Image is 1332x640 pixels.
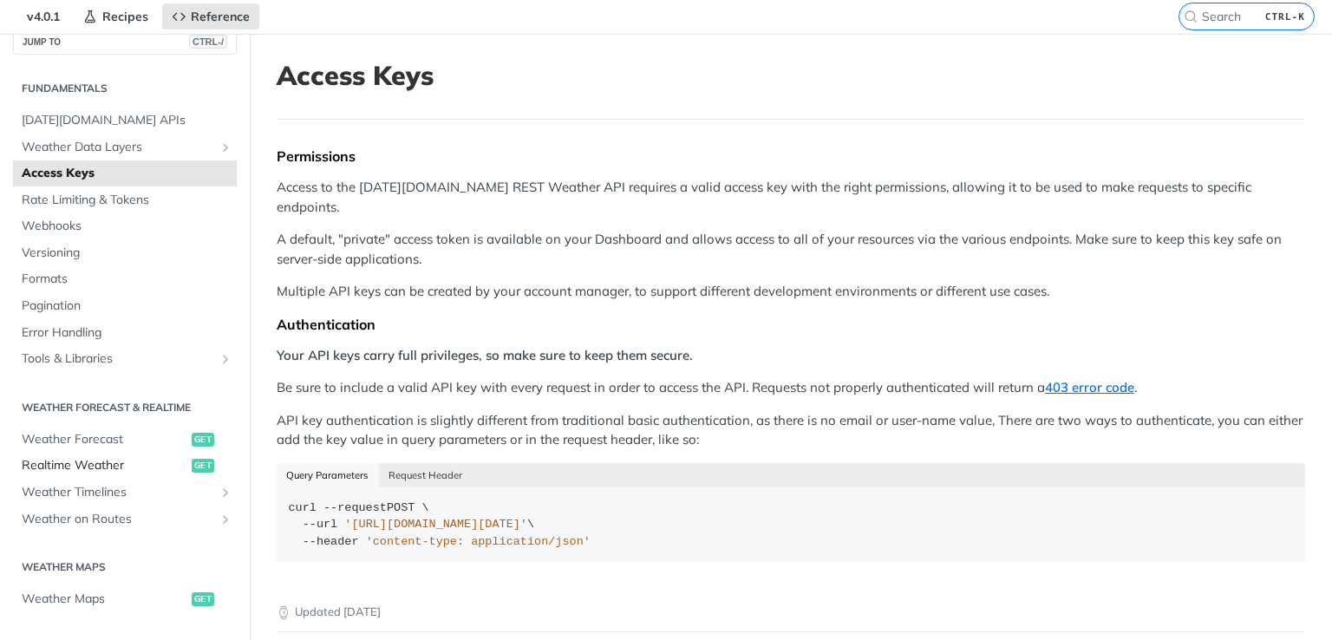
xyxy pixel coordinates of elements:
a: Weather Data LayersShow subpages for Weather Data Layers [13,134,237,160]
span: Pagination [22,297,232,315]
span: Reference [191,9,250,24]
a: Weather Mapsget [13,586,237,612]
a: Access Keys [13,160,237,186]
a: Realtime Weatherget [13,453,237,479]
span: --url [303,518,338,531]
p: A default, "private" access token is available on your Dashboard and allows access to all of your... [277,230,1305,269]
p: Multiple API keys can be created by your account manager, to support different development enviro... [277,282,1305,302]
p: API key authentication is slightly different from traditional basic authentication, as there is n... [277,411,1305,450]
kbd: CTRL-K [1261,8,1309,25]
p: Access to the [DATE][DOMAIN_NAME] REST Weather API requires a valid access key with the right per... [277,178,1305,217]
span: Webhooks [22,218,232,235]
strong: Your API keys carry full privileges, so make sure to keep them secure. [277,347,693,363]
span: Weather Forecast [22,431,187,448]
a: Pagination [13,293,237,319]
a: Tools & LibrariesShow subpages for Tools & Libraries [13,346,237,372]
button: Show subpages for Weather on Routes [219,513,232,526]
span: Access Keys [22,165,232,182]
a: [DATE][DOMAIN_NAME] APIs [13,108,237,134]
a: Error Handling [13,320,237,346]
span: '[URL][DOMAIN_NAME][DATE]' [344,518,527,531]
button: Show subpages for Tools & Libraries [219,352,232,366]
div: Authentication [277,316,1305,333]
span: Tools & Libraries [22,350,214,368]
span: 'content-type: application/json' [366,535,591,548]
button: Show subpages for Weather Timelines [219,486,232,500]
span: Recipes [102,9,148,24]
div: POST \ \ [289,500,1294,551]
span: get [192,592,214,606]
span: curl [289,501,317,514]
span: [DATE][DOMAIN_NAME] APIs [22,112,232,129]
a: Webhooks [13,213,237,239]
p: Updated [DATE] [277,604,1305,621]
a: Weather TimelinesShow subpages for Weather Timelines [13,480,237,506]
span: Rate Limiting & Tokens [22,192,232,209]
span: --request [323,501,387,514]
span: Weather on Routes [22,511,214,528]
a: Weather Forecastget [13,427,237,453]
button: JUMP TOCTRL-/ [13,29,237,55]
a: Rate Limiting & Tokens [13,187,237,213]
div: Permissions [277,147,1305,165]
a: 403 error code [1045,379,1134,395]
h1: Access Keys [277,60,1305,91]
span: CTRL-/ [189,35,227,49]
svg: Search [1184,10,1198,23]
span: get [192,433,214,447]
span: Realtime Weather [22,457,187,474]
a: Weather on RoutesShow subpages for Weather on Routes [13,506,237,532]
span: Formats [22,271,232,288]
h2: Fundamentals [13,81,237,96]
span: Weather Data Layers [22,139,214,156]
h2: Weather Forecast & realtime [13,400,237,415]
span: --header [303,535,359,548]
a: Reference [162,3,259,29]
span: Weather Maps [22,591,187,608]
a: Recipes [74,3,158,29]
button: Show subpages for Weather Data Layers [219,140,232,154]
span: Weather Timelines [22,484,214,501]
p: Be sure to include a valid API key with every request in order to access the API. Requests not pr... [277,378,1305,398]
span: Versioning [22,245,232,262]
span: v4.0.1 [17,3,69,29]
h2: Weather Maps [13,559,237,575]
span: Error Handling [22,324,232,342]
a: Formats [13,266,237,292]
a: Versioning [13,240,237,266]
button: Request Header [379,463,473,487]
span: get [192,459,214,473]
